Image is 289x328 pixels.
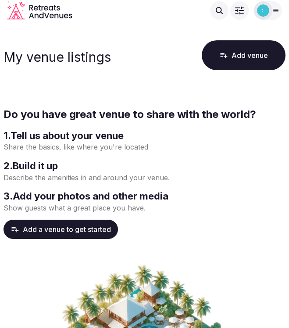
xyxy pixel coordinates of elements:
[4,159,285,173] h3: 2 . Build it up
[257,4,269,17] img: cerchiodeldesiderio
[7,1,72,20] a: Visit the homepage
[7,1,72,20] svg: Retreats and Venues company logo
[4,220,118,239] button: Add a venue to get started
[4,203,285,213] p: Show guests what a great place you have.
[4,129,285,143] h3: 1 . Tell us about your venue
[4,189,285,203] h3: 3 . Add your photos and other media
[4,49,111,65] h1: My venue listings
[4,142,285,152] p: Share the basics, like where you're located
[4,173,285,182] p: Describe the amenities in and around your venue.
[202,40,285,70] button: Add venue
[4,107,285,122] h2: Do you have great venue to share with the world?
